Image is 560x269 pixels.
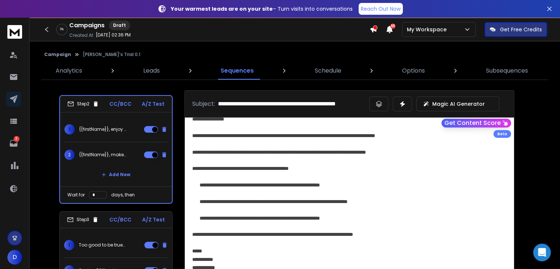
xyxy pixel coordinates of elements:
p: Subject: [192,99,215,108]
button: D [7,250,22,265]
div: Draft [109,21,130,30]
p: Get Free Credits [500,26,542,33]
p: Schedule [315,66,341,75]
h1: Campaigns [69,21,105,30]
p: CC/BCC [109,100,131,108]
a: Sequences [216,62,258,80]
span: 2 [64,150,75,160]
p: A/Z Test [142,100,165,108]
a: Analytics [51,62,87,80]
p: [PERSON_NAME]'s Trial 0.1 [83,52,140,57]
p: Analytics [56,66,82,75]
span: 1 [64,124,75,134]
span: 1 [64,240,74,250]
a: Reach Out Now [359,3,403,15]
p: My Workspace [407,26,450,33]
a: Schedule [310,62,346,80]
p: [DATE] 02:36 PM [96,32,131,38]
p: Magic AI Generator [432,100,485,108]
div: Step 3 [67,216,99,223]
li: Step2CC/BCCA/Z Test1{{firstName}}, enjoy year-round dining at half the price2{{firstName}}, make ... [59,95,173,204]
p: Too good to be true? Here’s why it’s not [79,242,126,248]
div: Open Intercom Messenger [533,244,551,261]
p: Sequences [221,66,254,75]
a: Options [398,62,429,80]
div: Beta [493,130,511,138]
button: Get Free Credits [485,22,547,37]
p: 3 [14,136,20,142]
p: Subsequences [486,66,528,75]
a: Leads [139,62,164,80]
a: 3 [6,136,21,151]
p: A/Z Test [142,216,165,223]
p: Options [402,66,425,75]
p: Wait for [67,192,85,198]
a: Subsequences [482,62,532,80]
img: logo [7,25,22,39]
p: {{firstName}}, make your team lunches more affordable [79,152,126,158]
p: {{firstName}}, enjoy year-round dining at half the price [79,126,126,132]
p: CC/BCC [109,216,131,223]
p: days, then [111,192,135,198]
p: Created At: [69,32,94,38]
button: Campaign [44,52,71,57]
button: Add New [96,167,136,182]
button: Magic AI Generator [416,97,499,111]
div: Step 2 [67,101,99,107]
button: Get Content Score [441,119,511,127]
p: – Turn visits into conversations [171,5,353,13]
strong: Your warmest leads are on your site [171,5,273,13]
p: Leads [143,66,160,75]
p: 0 % [60,27,64,32]
span: 50 [390,24,395,29]
p: Reach Out Now [361,5,401,13]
